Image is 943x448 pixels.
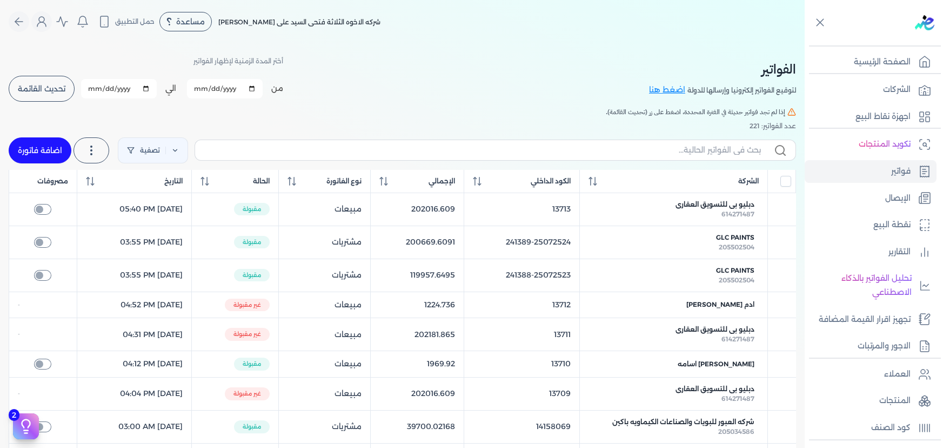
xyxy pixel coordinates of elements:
span: مساعدة [176,18,205,25]
span: 614271487 [721,335,754,343]
span: 205502504 [719,243,754,251]
p: الصفحة الرئيسية [854,55,911,69]
span: إذا لم تجد فواتير حديثة في الفترة المحددة، اضغط على زر (تحديث القائمة). [606,107,785,117]
a: اجهزة نقاط البيع [805,106,937,128]
p: تحليل الفواتير بالذكاء الاصطناعي [810,272,912,299]
label: من [271,83,283,94]
p: التقارير [888,245,911,259]
a: فواتير [805,160,937,183]
a: تحليل الفواتير بالذكاء الاصطناعي [805,267,937,304]
span: GLC Paints [716,266,754,275]
button: 2 [13,413,39,439]
span: الشركة [738,176,759,186]
p: الشركات [883,83,911,97]
span: 205034586 [718,427,754,436]
p: فواتير [891,164,911,179]
button: حمل التطبيق [95,12,157,31]
p: الإيصال [885,192,911,206]
div: عدد الفواتير: 221 [9,121,796,131]
p: العملاء [884,367,911,381]
a: الصفحة الرئيسية [805,51,937,74]
a: التقارير [805,241,937,263]
a: تجهيز اقرار القيمة المضافة [805,308,937,331]
p: نقطة البيع [873,218,911,232]
p: تجهيز اقرار القيمة المضافة [819,313,911,327]
a: العملاء [805,363,937,386]
p: اجهزة نقاط البيع [855,110,911,124]
span: دبليو بى للتسويق العقارى [676,200,754,209]
p: المنتجات [879,394,911,408]
p: كود الصنف [871,421,911,435]
span: الكود الداخلي [531,176,571,186]
span: ادم [PERSON_NAME] [686,300,754,309]
span: GLC Paints [716,233,754,242]
span: دبليو بى للتسويق العقارى [676,384,754,394]
a: الاجور والمرتبات [805,335,937,358]
a: كود الصنف [805,417,937,439]
p: لتوقيع الفواتير إلكترونيا وإرسالها للدولة [687,83,796,97]
span: 2 [9,409,19,421]
button: تحديث القائمة [9,76,75,102]
span: الحالة [253,176,270,186]
p: الاجور والمرتبات [858,339,911,353]
a: نقطة البيع [805,214,937,236]
span: دبليو بى للتسويق العقارى [676,325,754,334]
p: أختر المدة الزمنية لإظهار الفواتير [193,54,283,68]
span: نوع الفاتورة [326,176,362,186]
a: اضغط هنا [649,84,687,96]
a: المنتجات [805,390,937,412]
a: اضافة فاتورة [9,137,71,163]
span: شركه العبور للبويات والصناعات الكيماويه باكين [612,417,754,427]
span: [PERSON_NAME] اسامه [678,359,754,369]
span: 614271487 [721,394,754,403]
p: تكويد المنتجات [859,137,911,151]
span: تحديث القائمة [18,85,65,93]
a: الشركات [805,78,937,101]
a: الإيصال [805,187,937,210]
div: مساعدة [159,12,212,31]
img: logo [915,15,934,30]
span: شركه الاخوه الثلاثة فتحى السيد على [PERSON_NAME] [218,18,380,26]
h2: الفواتير [649,60,796,79]
a: تصفية [118,137,188,163]
span: 205502504 [719,276,754,284]
span: حمل التطبيق [115,17,155,27]
span: التاريخ [164,176,183,186]
a: تكويد المنتجات [805,133,937,156]
label: الي [165,83,176,94]
span: 614271487 [721,210,754,218]
span: مصروفات [37,176,68,186]
input: بحث في الفواتير الحالية... [204,144,761,156]
span: الإجمالي [429,176,455,186]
